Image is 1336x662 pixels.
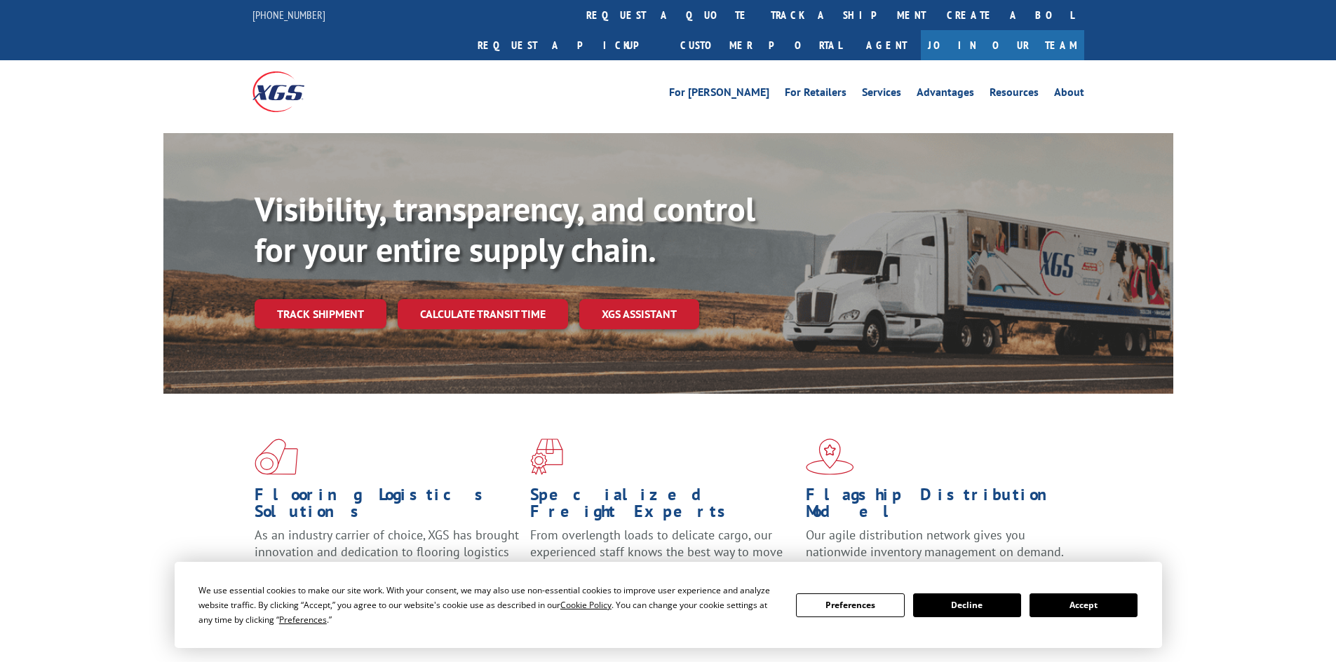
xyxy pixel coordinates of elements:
img: xgs-icon-flagship-distribution-model-red [806,439,854,475]
h1: Flooring Logistics Solutions [255,486,520,527]
div: We use essential cookies to make our site work. With your consent, we may also use non-essential ... [198,583,779,627]
a: Resources [990,87,1039,102]
a: Customer Portal [670,30,852,60]
h1: Flagship Distribution Model [806,486,1071,527]
span: Preferences [279,614,327,626]
a: Calculate transit time [398,299,568,329]
img: xgs-icon-focused-on-flooring-red [530,439,563,475]
a: Request a pickup [467,30,670,60]
a: Agent [852,30,921,60]
button: Preferences [796,593,904,617]
a: About [1054,87,1084,102]
button: Accept [1030,593,1138,617]
a: For [PERSON_NAME] [669,87,769,102]
div: Cookie Consent Prompt [175,562,1162,648]
span: Our agile distribution network gives you nationwide inventory management on demand. [806,527,1064,560]
p: From overlength loads to delicate cargo, our experienced staff knows the best way to move your fr... [530,527,795,589]
button: Decline [913,593,1021,617]
a: Advantages [917,87,974,102]
a: XGS ASSISTANT [579,299,699,329]
span: Cookie Policy [560,599,612,611]
img: xgs-icon-total-supply-chain-intelligence-red [255,439,298,475]
a: Join Our Team [921,30,1084,60]
a: Services [862,87,901,102]
b: Visibility, transparency, and control for your entire supply chain. [255,187,755,271]
h1: Specialized Freight Experts [530,486,795,527]
a: Track shipment [255,299,386,329]
a: For Retailers [785,87,846,102]
a: [PHONE_NUMBER] [252,8,325,22]
span: As an industry carrier of choice, XGS has brought innovation and dedication to flooring logistics... [255,527,519,577]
